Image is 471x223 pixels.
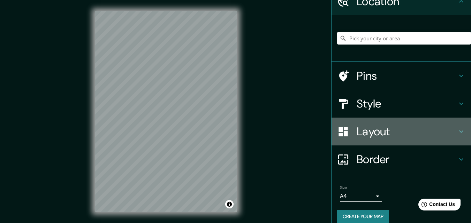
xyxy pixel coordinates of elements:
[332,118,471,145] div: Layout
[357,152,457,166] h4: Border
[332,145,471,173] div: Border
[409,196,463,215] iframe: Help widget launcher
[332,90,471,118] div: Style
[95,11,237,212] canvas: Map
[337,32,471,45] input: Pick your city or area
[225,200,234,208] button: Toggle attribution
[340,191,382,202] div: A4
[332,62,471,90] div: Pins
[357,69,457,83] h4: Pins
[337,210,389,223] button: Create your map
[357,125,457,138] h4: Layout
[357,97,457,111] h4: Style
[340,185,347,191] label: Size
